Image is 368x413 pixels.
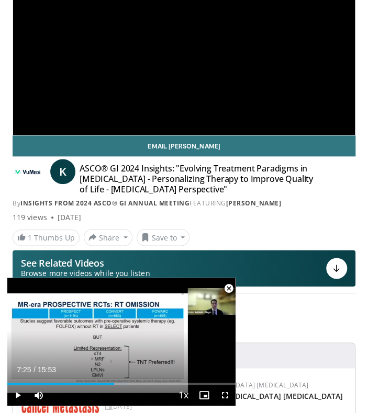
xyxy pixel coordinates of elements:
[226,199,282,208] a: [PERSON_NAME]
[13,250,355,286] button: See Related Videos Browse more videos while you listen
[13,135,355,156] a: Email [PERSON_NAME]
[218,278,239,300] button: Close
[21,268,150,279] span: Browse more videos while you listen
[21,258,150,268] p: See Related Videos
[215,385,236,406] button: Fullscreen
[13,212,47,223] span: 119 views
[137,229,190,246] button: Save to
[13,199,355,208] div: By FEATURING
[7,278,236,406] video-js: Video Player
[80,163,322,194] h4: ASCO® GI 2024 Insights: "Evolving Treatment Paradigms in [MEDICAL_DATA] - Personalizing Therapy t...
[84,229,132,246] button: Share
[20,199,189,208] a: Insights from 2024 ASCO® GI Annual Meeting
[13,230,80,246] a: 1 Thumbs Up
[38,365,56,374] span: 15:53
[17,365,31,374] span: 7:25
[173,385,194,406] button: Playback Rate
[58,212,81,223] div: [DATE]
[7,383,236,385] div: Progress Bar
[105,401,347,411] div: [DATE]
[13,163,42,180] img: Insights from 2024 ASCO® GI Annual Meeting
[34,365,36,374] span: /
[28,233,32,243] span: 1
[28,385,49,406] button: Mute
[194,385,215,406] button: Enable picture-in-picture mode
[7,385,28,406] button: Play
[50,159,75,184] a: K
